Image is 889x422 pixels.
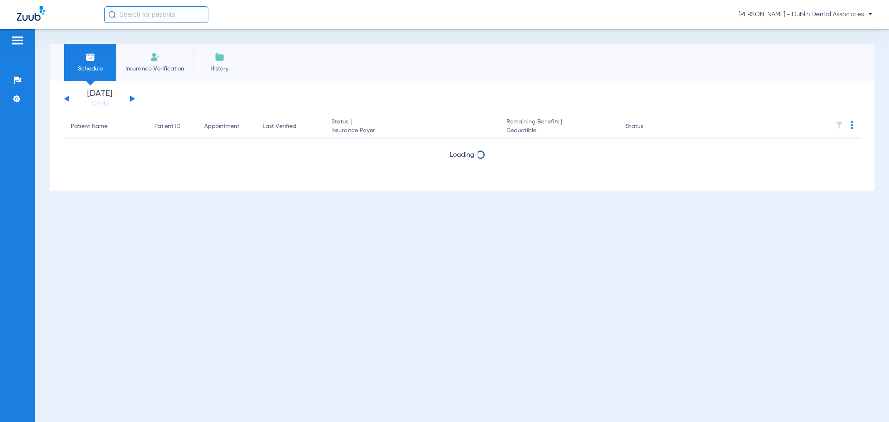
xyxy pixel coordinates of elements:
img: Schedule [85,52,95,62]
div: Last Verified [263,122,318,131]
img: Manual Insurance Verification [150,52,160,62]
span: Schedule [70,65,110,73]
div: Patient ID [154,122,180,131]
span: [PERSON_NAME] - Dublin Dental Associates [739,10,872,19]
th: Status | [325,115,500,138]
div: Last Verified [263,122,296,131]
th: Remaining Benefits | [500,115,619,138]
img: hamburger-icon [11,35,24,45]
li: [DATE] [75,90,125,108]
div: Patient Name [71,122,141,131]
img: Search Icon [108,11,116,18]
img: Zuub Logo [17,6,45,21]
span: History [200,65,239,73]
a: [DATE] [75,100,125,108]
span: Deductible [506,126,612,135]
div: Appointment [204,122,249,131]
img: filter.svg [835,121,844,129]
img: group-dot-blue.svg [851,121,853,129]
div: Appointment [204,122,239,131]
input: Search for patients [104,6,208,23]
th: Status [619,115,675,138]
span: Insurance Verification [123,65,187,73]
img: History [215,52,225,62]
div: Patient ID [154,122,191,131]
div: Patient Name [71,122,108,131]
span: Insurance Payer [331,126,493,135]
span: Loading [450,152,474,158]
